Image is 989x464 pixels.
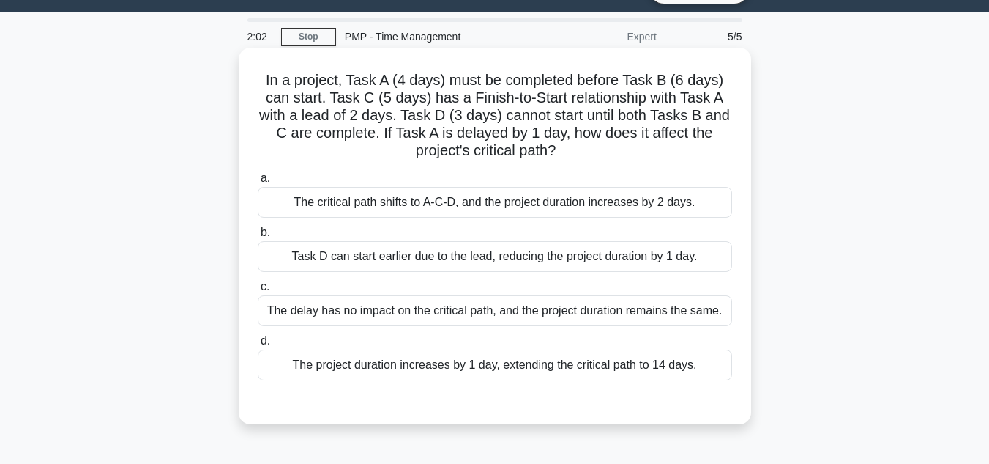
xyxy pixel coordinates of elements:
[665,22,751,51] div: 5/5
[261,334,270,347] span: d.
[258,350,732,380] div: The project duration increases by 1 day, extending the critical path to 14 days.
[537,22,665,51] div: Expert
[281,28,336,46] a: Stop
[258,187,732,218] div: The critical path shifts to A-C-D, and the project duration increases by 2 days.
[258,295,732,326] div: The delay has no impact on the critical path, and the project duration remains the same.
[258,241,732,272] div: Task D can start earlier due to the lead, reducing the project duration by 1 day.
[239,22,281,51] div: 2:02
[261,172,270,184] span: a.
[261,226,270,238] span: b.
[256,71,734,161] h5: In a project, Task A (4 days) must be completed before Task B (6 days) can start. Task C (5 days)...
[261,280,269,292] span: c.
[336,22,537,51] div: PMP - Time Management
